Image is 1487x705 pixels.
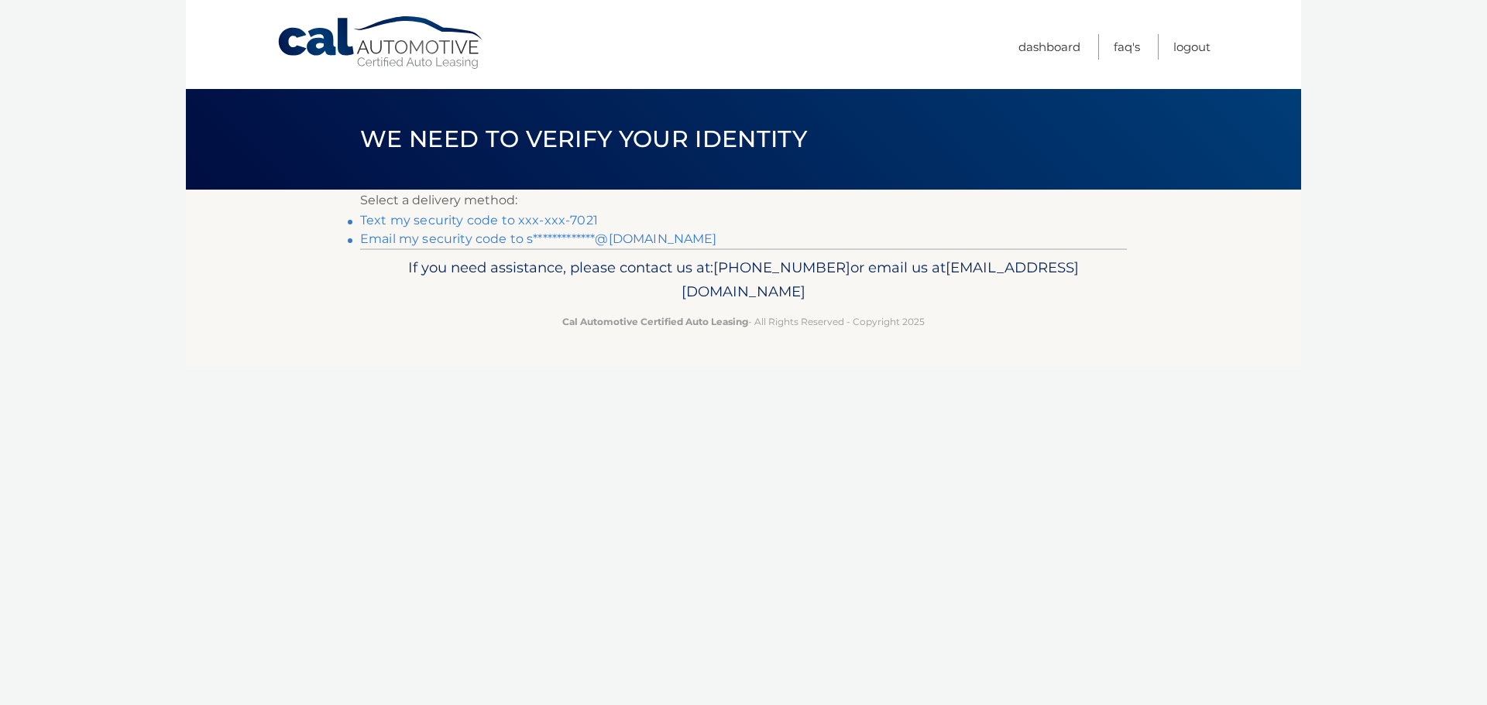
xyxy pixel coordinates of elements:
span: [PHONE_NUMBER] [713,258,850,276]
a: Text my security code to xxx-xxx-7021 [360,213,598,228]
p: If you need assistance, please contact us at: or email us at [370,255,1117,305]
span: We need to verify your identity [360,125,807,153]
a: Cal Automotive [276,15,486,70]
a: Dashboard [1018,34,1080,60]
p: - All Rights Reserved - Copyright 2025 [370,313,1117,330]
p: Select a delivery method: [360,190,1127,211]
a: FAQ's [1114,34,1140,60]
a: Logout [1173,34,1211,60]
strong: Cal Automotive Certified Auto Leasing [562,316,748,327]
